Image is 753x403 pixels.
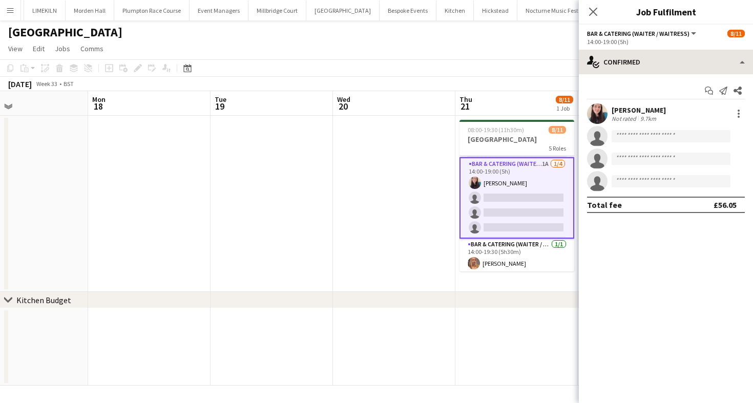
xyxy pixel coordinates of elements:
[579,5,753,18] h3: Job Fulfilment
[556,96,573,103] span: 8/11
[459,135,574,144] h3: [GEOGRAPHIC_DATA]
[76,42,108,55] a: Comms
[64,80,74,88] div: BST
[517,1,597,20] button: Nocturne Music Festival
[638,115,658,122] div: 9.7km
[66,1,114,20] button: Morden Hall
[55,44,70,53] span: Jobs
[190,1,248,20] button: Event Managers
[215,95,226,104] span: Tue
[436,1,474,20] button: Kitchen
[587,200,622,210] div: Total fee
[114,1,190,20] button: Plumpton Race Course
[459,120,574,271] app-job-card: 08:00-19:30 (11h30m)8/11[GEOGRAPHIC_DATA]5 RolesBar & Catering (Waiter / waitress)1/111:30-19:00 ...
[91,100,106,112] span: 18
[80,44,103,53] span: Comms
[579,50,753,74] div: Confirmed
[587,30,689,37] span: Bar & Catering (Waiter / waitress)
[33,44,45,53] span: Edit
[549,144,566,152] span: 5 Roles
[248,1,306,20] button: Millbridge Court
[612,105,666,115] div: [PERSON_NAME]
[51,42,74,55] a: Jobs
[714,200,737,210] div: £56.05
[336,100,350,112] span: 20
[8,25,122,40] h1: [GEOGRAPHIC_DATA]
[587,30,698,37] button: Bar & Catering (Waiter / waitress)
[8,79,32,89] div: [DATE]
[458,100,472,112] span: 21
[459,239,574,273] app-card-role: Bar & Catering (Waiter / waitress)1/114:00-19:30 (5h30m)[PERSON_NAME]
[468,126,524,134] span: 08:00-19:30 (11h30m)
[16,295,71,305] div: Kitchen Budget
[556,104,573,112] div: 1 Job
[727,30,745,37] span: 8/11
[8,44,23,53] span: View
[306,1,380,20] button: [GEOGRAPHIC_DATA]
[29,42,49,55] a: Edit
[337,95,350,104] span: Wed
[549,126,566,134] span: 8/11
[380,1,436,20] button: Bespoke Events
[24,1,66,20] button: LIMEKILN
[213,100,226,112] span: 19
[587,38,745,46] div: 14:00-19:00 (5h)
[34,80,59,88] span: Week 33
[459,157,574,239] app-card-role: Bar & Catering (Waiter / waitress)1A1/414:00-19:00 (5h)[PERSON_NAME]
[4,42,27,55] a: View
[92,95,106,104] span: Mon
[612,115,638,122] div: Not rated
[459,95,472,104] span: Thu
[474,1,517,20] button: Hickstead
